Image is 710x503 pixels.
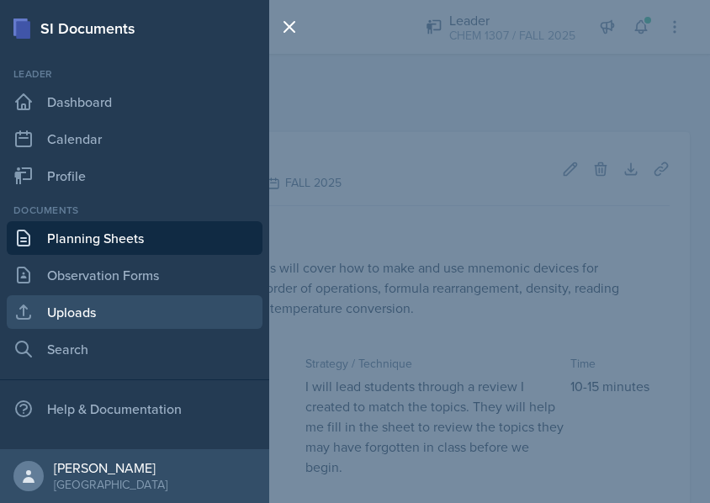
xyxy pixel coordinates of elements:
[7,221,262,255] a: Planning Sheets
[54,459,167,476] div: [PERSON_NAME]
[7,122,262,156] a: Calendar
[7,295,262,329] a: Uploads
[7,159,262,193] a: Profile
[7,332,262,366] a: Search
[7,85,262,119] a: Dashboard
[7,258,262,292] a: Observation Forms
[7,392,262,426] div: Help & Documentation
[7,203,262,218] div: Documents
[54,476,167,493] div: [GEOGRAPHIC_DATA]
[7,66,262,82] div: Leader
